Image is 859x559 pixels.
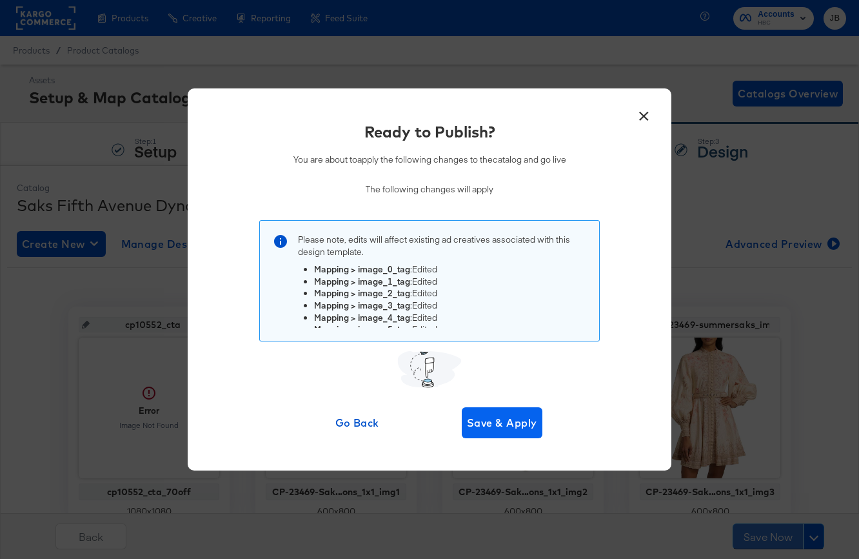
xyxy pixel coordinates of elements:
[314,312,410,323] strong: Mapping > image_4_tag
[317,407,398,438] button: Go Back
[314,323,586,336] li: : Edited
[314,312,586,324] li: : Edited
[314,323,410,335] strong: Mapping > image_5_tag
[467,414,537,432] span: Save & Apply
[462,407,542,438] button: Save & Apply
[322,414,393,432] span: Go Back
[364,121,495,143] div: Ready to Publish?
[632,101,655,125] button: ×
[293,154,566,166] p: You are about to apply the following changes to the catalog and go live
[314,287,410,299] strong: Mapping > image_2_tag
[314,300,410,311] strong: Mapping > image_3_tag
[314,263,410,275] strong: Mapping > image_0_tag
[314,287,586,300] li: : Edited
[314,263,586,276] li: : Edited
[314,276,410,287] strong: Mapping > image_1_tag
[314,300,586,312] li: : Edited
[298,234,586,258] p: Please note, edits will affect existing ad creatives associated with this design template .
[314,276,586,288] li: : Edited
[293,183,566,196] p: The following changes will apply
